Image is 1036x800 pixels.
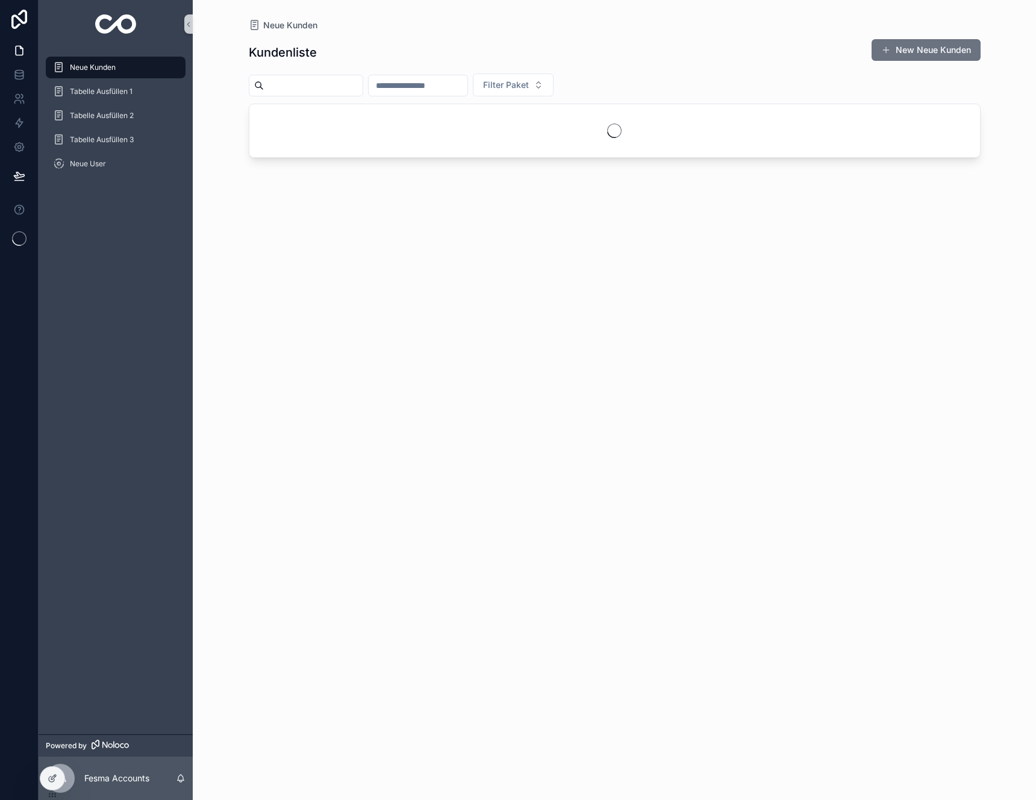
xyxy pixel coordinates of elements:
[70,87,133,96] span: Tabelle Ausfüllen 1
[84,772,149,784] p: Fesma Accounts
[46,129,186,151] a: Tabelle Ausfüllen 3
[70,111,134,120] span: Tabelle Ausfüllen 2
[46,57,186,78] a: Neue Kunden
[46,153,186,175] a: Neue User
[249,19,317,31] a: Neue Kunden
[46,81,186,102] a: Tabelle Ausfüllen 1
[249,44,317,61] h1: Kundenliste
[70,135,134,145] span: Tabelle Ausfüllen 3
[46,105,186,127] a: Tabelle Ausfüllen 2
[46,741,87,751] span: Powered by
[872,39,981,61] button: New Neue Kunden
[39,734,193,757] a: Powered by
[483,79,529,91] span: Filter Paket
[70,63,116,72] span: Neue Kunden
[39,48,193,190] div: scrollable content
[263,19,317,31] span: Neue Kunden
[473,73,554,96] button: Select Button
[70,159,106,169] span: Neue User
[95,14,137,34] img: App logo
